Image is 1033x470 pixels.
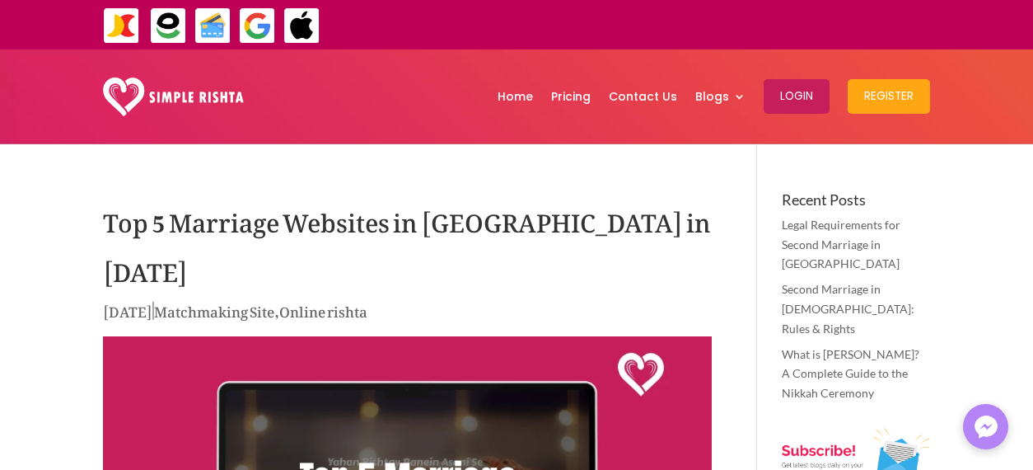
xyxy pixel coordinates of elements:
strong: ایزی پیسہ [596,10,643,39]
span: [DATE] [103,291,152,326]
img: GooglePay-icon [239,7,276,45]
img: Messenger [970,411,1003,444]
a: Pricing [551,54,591,139]
img: EasyPaisa-icon [150,7,187,45]
div: ایپ میں پیمنٹ صرف گوگل پے اور ایپل پے کے ذریعے ممکن ہے۔ ، یا کریڈٹ کارڈ کے ذریعے ویب سائٹ پر ہوگی۔ [367,15,996,35]
a: Online rishta [279,291,367,326]
p: | , [103,299,712,331]
a: Contact Us [609,54,677,139]
a: Register [848,54,930,139]
img: ApplePay-icon [283,7,320,45]
h1: Top 5 Marriage Websites in [GEOGRAPHIC_DATA] in [DATE] [103,192,712,299]
a: Home [498,54,533,139]
a: Second Marriage in [DEMOGRAPHIC_DATA]: Rules & Rights [782,282,914,336]
button: Login [764,79,830,114]
a: Login [764,54,830,139]
a: Blogs [695,54,746,139]
button: Register [848,79,930,114]
a: Legal Requirements for Second Marriage in [GEOGRAPHIC_DATA] [782,218,900,271]
a: What is [PERSON_NAME]? A Complete Guide to the Nikkah Ceremony [782,347,919,401]
img: JazzCash-icon [103,7,140,45]
strong: جاز کیش [647,10,689,39]
a: Matchmaking Site [154,291,274,326]
h4: Recent Posts [782,192,929,215]
img: Credit Cards [194,7,231,45]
